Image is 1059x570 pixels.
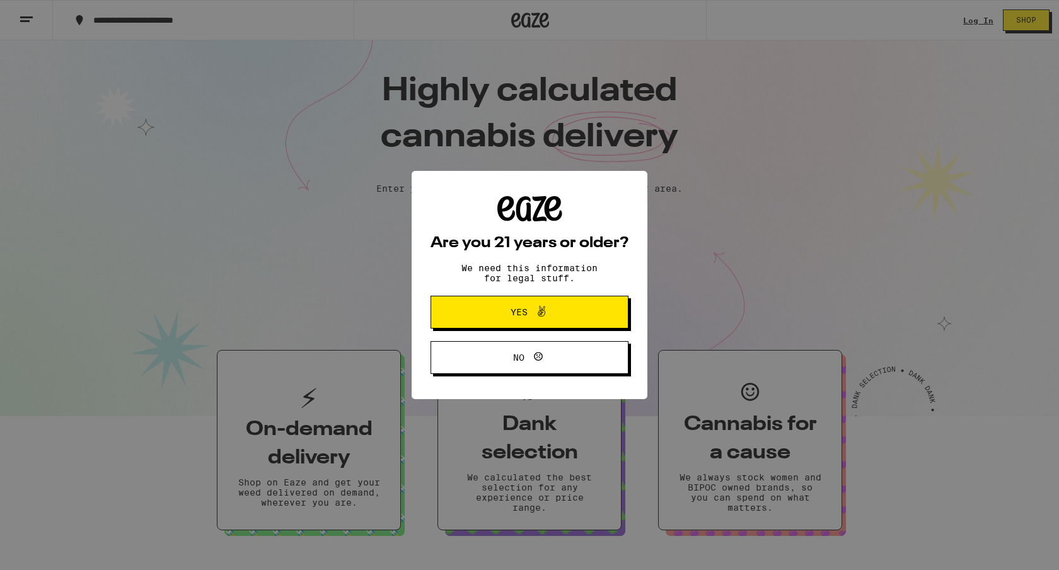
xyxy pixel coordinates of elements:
button: No [431,341,628,374]
p: We need this information for legal stuff. [451,263,608,283]
span: Yes [511,308,528,317]
span: Hi. Need any help? [8,9,91,19]
h2: Are you 21 years or older? [431,236,628,251]
button: Yes [431,296,628,329]
span: No [513,353,524,362]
